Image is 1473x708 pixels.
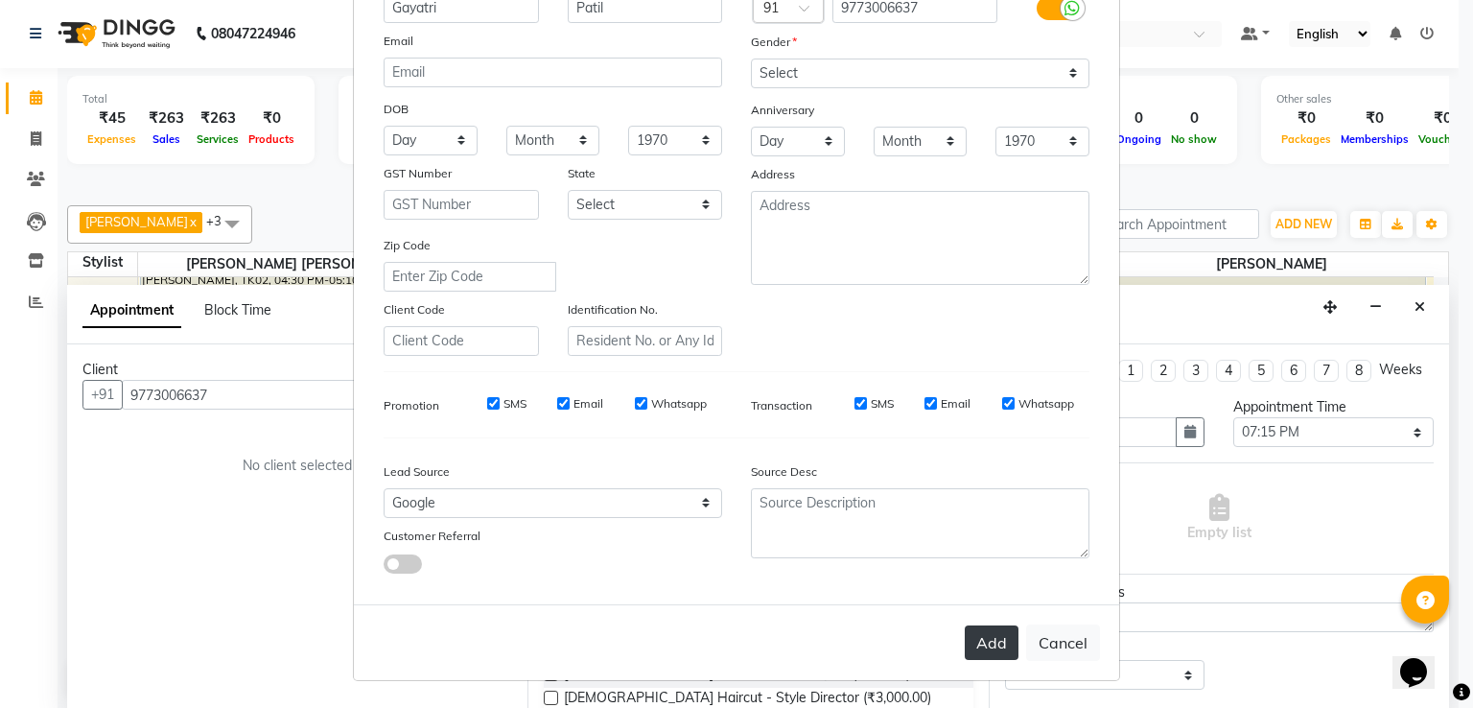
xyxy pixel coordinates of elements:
[384,262,556,292] input: Enter Zip Code
[384,301,445,319] label: Client Code
[384,237,431,254] label: Zip Code
[1026,625,1100,661] button: Cancel
[1018,395,1074,413] label: Whatsapp
[871,395,894,413] label: SMS
[384,528,480,545] label: Customer Referral
[568,301,658,319] label: Identification No.
[384,58,722,87] input: Email
[568,326,723,356] input: Resident No. or Any Id
[384,463,450,481] label: Lead Source
[573,395,603,413] label: Email
[651,395,707,413] label: Whatsapp
[384,190,539,220] input: GST Number
[751,102,814,119] label: Anniversary
[751,34,797,51] label: Gender
[503,395,526,413] label: SMS
[384,326,539,356] input: Client Code
[751,166,795,183] label: Address
[568,165,596,182] label: State
[751,397,812,414] label: Transaction
[941,395,970,413] label: Email
[384,397,439,414] label: Promotion
[384,101,409,118] label: DOB
[965,625,1018,660] button: Add
[384,33,413,50] label: Email
[384,165,452,182] label: GST Number
[751,463,817,481] label: Source Desc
